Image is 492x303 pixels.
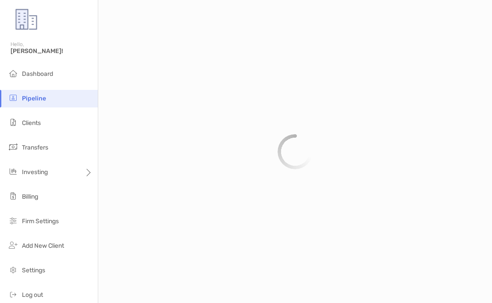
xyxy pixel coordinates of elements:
[8,240,18,250] img: add_new_client icon
[8,68,18,78] img: dashboard icon
[22,267,45,274] span: Settings
[22,70,53,78] span: Dashboard
[22,291,43,299] span: Log out
[8,142,18,152] img: transfers icon
[11,4,42,35] img: Zoe Logo
[22,144,48,151] span: Transfers
[8,264,18,275] img: settings icon
[8,166,18,177] img: investing icon
[22,242,64,250] span: Add New Client
[11,47,93,55] span: [PERSON_NAME]!
[22,217,59,225] span: Firm Settings
[8,93,18,103] img: pipeline icon
[8,191,18,201] img: billing icon
[22,119,41,127] span: Clients
[8,215,18,226] img: firm-settings icon
[8,117,18,128] img: clients icon
[8,289,18,299] img: logout icon
[22,168,48,176] span: Investing
[22,95,46,102] span: Pipeline
[22,193,38,200] span: Billing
